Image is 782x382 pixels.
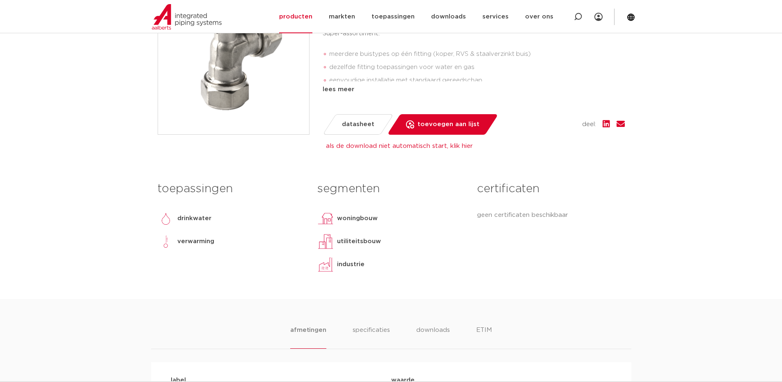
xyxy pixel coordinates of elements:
[158,181,305,197] h3: toepassingen
[322,114,393,135] a: datasheet
[158,210,174,227] img: drinkwater
[177,214,211,223] p: drinkwater
[353,325,390,349] li: specificaties
[476,325,492,349] li: ETIM
[416,325,450,349] li: downloads
[323,85,625,94] div: lees meer
[329,48,625,61] li: meerdere buistypes op één fitting (koper, RVS & staalverzinkt buis)
[317,233,334,250] img: utiliteitsbouw
[337,214,378,223] p: woningbouw
[158,233,174,250] img: verwarming
[477,210,624,220] p: geen certificaten beschikbaar
[329,74,625,87] li: eenvoudige installatie met standaard gereedschap
[582,120,596,129] span: deel:
[317,181,465,197] h3: segmenten
[326,143,473,149] a: als de download niet automatisch start, klik hier
[290,325,326,349] li: afmetingen
[177,237,214,246] p: verwarming
[342,118,374,131] span: datasheet
[417,118,479,131] span: toevoegen aan lijst
[337,260,365,269] p: industrie
[477,181,624,197] h3: certificaten
[329,61,625,74] li: dezelfde fitting toepassingen voor water en gas
[337,237,381,246] p: utiliteitsbouw
[317,256,334,273] img: industrie
[317,210,334,227] img: woningbouw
